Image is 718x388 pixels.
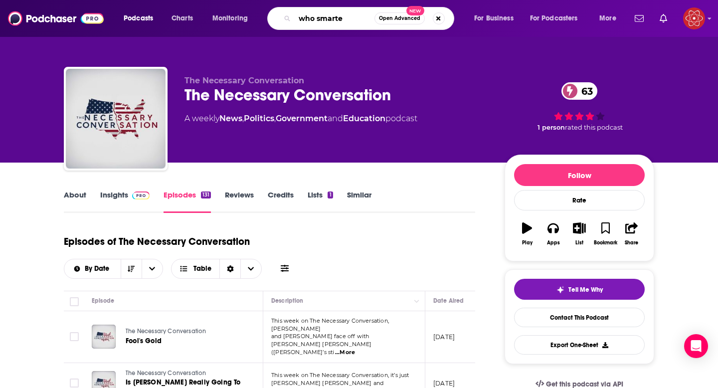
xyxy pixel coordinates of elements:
[467,10,526,26] button: open menu
[184,76,304,85] span: The Necessary Conversation
[565,124,623,131] span: rated this podcast
[433,379,455,388] p: [DATE]
[514,190,645,210] div: Rate
[411,295,423,307] button: Column Actions
[64,235,250,248] h1: Episodes of The Necessary Conversation
[683,7,705,29] button: Show profile menu
[126,336,244,346] a: Fool's Gold
[219,259,240,278] div: Sort Direction
[631,10,648,27] a: Show notifications dropdown
[514,279,645,300] button: tell me why sparkleTell Me Why
[556,286,564,294] img: tell me why sparkle
[100,190,150,213] a: InsightsPodchaser Pro
[566,216,592,252] button: List
[433,295,464,307] div: Date Aired
[347,190,371,213] a: Similar
[530,11,578,25] span: For Podcasters
[271,295,303,307] div: Description
[343,114,385,123] a: Education
[142,259,163,278] button: open menu
[571,82,598,100] span: 63
[524,10,592,26] button: open menu
[8,9,104,28] img: Podchaser - Follow, Share and Rate Podcasts
[171,259,262,279] button: Choose View
[538,124,565,131] span: 1 person
[561,82,598,100] a: 63
[126,337,162,345] span: Fool's Gold
[121,259,142,278] button: Sort Direction
[335,349,355,357] span: ...More
[514,216,540,252] button: Play
[225,190,254,213] a: Reviews
[201,192,211,198] div: 131
[126,327,244,336] a: The Necessary Conversation
[592,10,629,26] button: open menu
[592,216,618,252] button: Bookmark
[126,370,206,377] span: The Necessary Conversation
[599,11,616,25] span: More
[568,286,603,294] span: Tell Me Why
[514,308,645,327] a: Contact This Podcast
[165,10,199,26] a: Charts
[92,295,114,307] div: Episode
[683,7,705,29] img: User Profile
[522,240,533,246] div: Play
[328,192,333,198] div: 1
[656,10,671,27] a: Show notifications dropdown
[219,114,242,123] a: News
[540,216,566,252] button: Apps
[328,114,343,123] span: and
[64,259,163,279] h2: Choose List sort
[164,190,211,213] a: Episodes131
[683,7,705,29] span: Logged in as AtomicAudio
[619,216,645,252] button: Share
[212,11,248,25] span: Monitoring
[514,164,645,186] button: Follow
[244,114,274,123] a: Politics
[594,240,617,246] div: Bookmark
[433,333,455,341] p: [DATE]
[126,369,245,378] a: The Necessary Conversation
[271,317,389,332] span: This week on The Necessary Conversation, [PERSON_NAME]
[575,240,583,246] div: List
[205,10,261,26] button: open menu
[193,265,211,272] span: Table
[64,265,121,272] button: open menu
[295,10,374,26] input: Search podcasts, credits, & more...
[406,6,424,15] span: New
[274,114,276,123] span: ,
[117,10,166,26] button: open menu
[271,333,372,356] span: and [PERSON_NAME] face off with [PERSON_NAME] [PERSON_NAME] ([PERSON_NAME]’s sti
[172,11,193,25] span: Charts
[184,113,417,125] div: A weekly podcast
[276,114,328,123] a: Government
[124,11,153,25] span: Podcasts
[66,69,166,169] img: The Necessary Conversation
[625,240,638,246] div: Share
[271,372,409,379] span: This week on The Necessary Conversation, it’s just
[70,332,79,341] span: Toggle select row
[277,7,464,30] div: Search podcasts, credits, & more...
[514,335,645,355] button: Export One-Sheet
[126,328,206,335] span: The Necessary Conversation
[547,240,560,246] div: Apps
[505,76,654,138] div: 63 1 personrated this podcast
[85,265,113,272] span: By Date
[474,11,514,25] span: For Business
[684,334,708,358] div: Open Intercom Messenger
[308,190,333,213] a: Lists1
[70,379,79,388] span: Toggle select row
[132,192,150,199] img: Podchaser Pro
[374,12,425,24] button: Open AdvancedNew
[268,190,294,213] a: Credits
[242,114,244,123] span: ,
[379,16,420,21] span: Open Advanced
[64,190,86,213] a: About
